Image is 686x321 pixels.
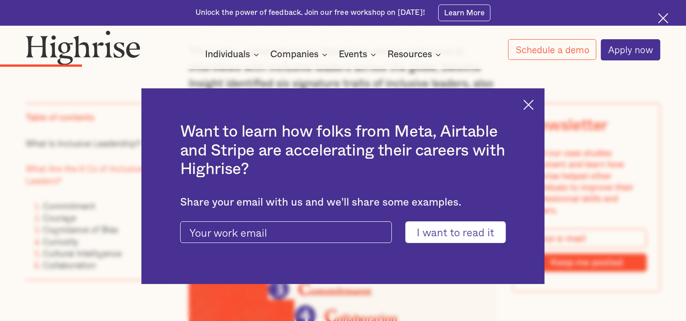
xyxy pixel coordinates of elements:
[180,221,506,243] form: current-ascender-blog-article-modal-form
[523,100,534,110] img: Cross icon
[339,49,379,60] div: Events
[195,8,426,18] div: Unlock the power of feedback. Join our free workshop on [DATE]!
[180,221,392,243] input: Your work email
[387,49,432,60] div: Resources
[270,49,318,60] div: Companies
[601,39,660,60] a: Apply now
[438,5,491,21] a: Learn More
[405,221,506,243] input: I want to read it
[180,123,506,179] h2: Want to learn how folks from Meta, Airtable and Stripe are accelerating their careers with Highrise?
[205,49,250,60] div: Individuals
[26,30,141,65] img: Highrise logo
[339,49,367,60] div: Events
[508,39,596,60] a: Schedule a demo
[387,49,444,60] div: Resources
[270,49,330,60] div: Companies
[205,49,262,60] div: Individuals
[658,13,668,23] img: Cross icon
[180,196,506,209] div: Share your email with us and we'll share some examples.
